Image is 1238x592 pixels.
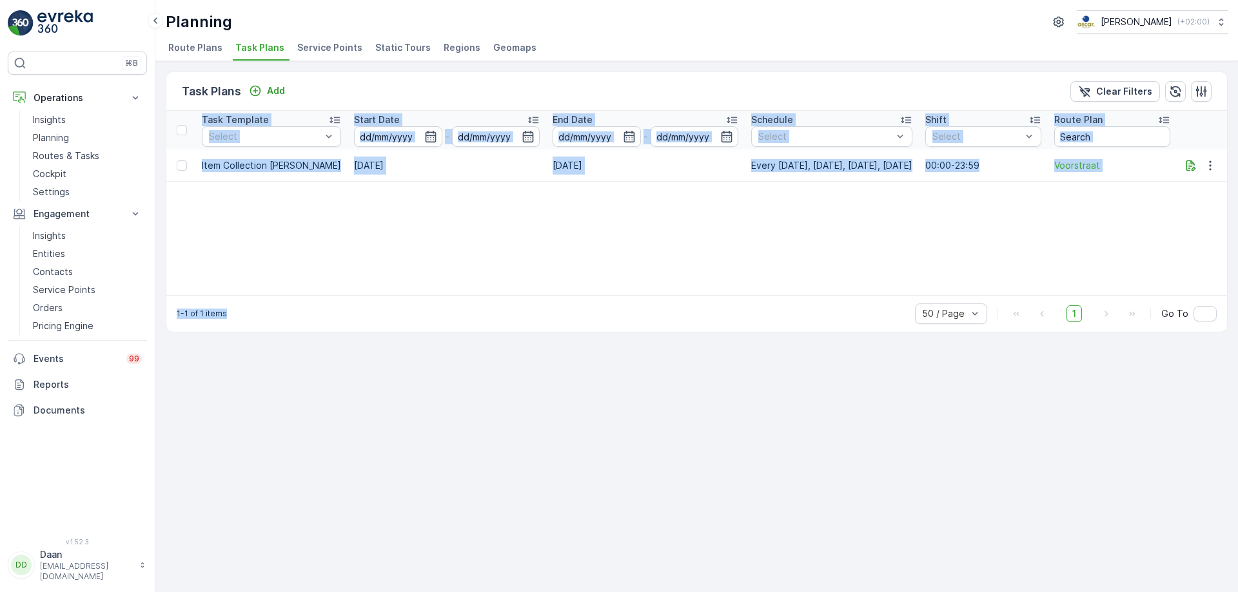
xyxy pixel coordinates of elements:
[37,10,93,36] img: logo_light-DOdMpM7g.png
[644,129,648,144] p: -
[125,58,138,68] p: ⌘B
[8,10,34,36] img: logo
[34,404,142,417] p: Documents
[33,283,95,296] p: Service Points
[444,41,480,54] span: Regions
[751,113,793,126] p: Schedule
[235,41,284,54] span: Task Plans
[177,309,227,319] p: 1-1 of 1 items
[34,91,121,104] p: Operations
[33,186,70,198] p: Settings
[28,227,147,245] a: Insights
[33,320,93,332] p: Pricing Engine
[244,83,290,99] button: Add
[553,126,641,147] input: dd/mm/yyyy
[1077,15,1096,29] img: basis-logo_rgb2x.png
[375,41,431,54] span: Static Tours
[452,126,540,147] input: dd/mm/yyyy
[168,41,222,54] span: Route Plans
[267,84,285,97] p: Add
[8,201,147,227] button: Engagement
[28,165,147,183] a: Cockpit
[1054,126,1170,147] input: Search
[166,12,232,32] p: Planning
[34,207,121,220] p: Engagement
[8,346,147,372] a: Events99
[1101,15,1172,28] p: [PERSON_NAME]
[209,130,321,143] p: Select
[202,159,341,172] p: Item Collection [PERSON_NAME]
[28,299,147,317] a: Orders
[445,129,449,144] p: -
[33,247,65,260] p: Entities
[297,41,362,54] span: Service Points
[28,183,147,201] a: Settings
[8,397,147,423] a: Documents
[925,159,1041,172] p: 00:00-23:59
[33,229,66,242] p: Insights
[1054,159,1170,172] a: Voorstraat
[11,555,32,575] div: DD
[28,147,147,165] a: Routes & Tasks
[8,85,147,111] button: Operations
[1177,17,1210,27] p: ( +02:00 )
[8,372,147,397] a: Reports
[33,149,99,162] p: Routes & Tasks
[1070,81,1160,102] button: Clear Filters
[751,159,912,172] p: Every [DATE], [DATE], [DATE], [DATE]
[553,113,593,126] p: End Date
[40,561,133,582] p: [EMAIL_ADDRESS][DOMAIN_NAME]
[28,129,147,147] a: Planning
[546,149,745,182] td: [DATE]
[1077,10,1228,33] button: [PERSON_NAME](+02:00)
[8,548,147,582] button: DDDaan[EMAIL_ADDRESS][DOMAIN_NAME]
[1161,307,1188,320] span: Go To
[28,245,147,263] a: Entities
[28,281,147,299] a: Service Points
[182,82,241,100] p: Task Plans
[129,354,139,364] p: 99
[33,131,69,144] p: Planning
[758,130,892,143] p: Select
[8,538,147,546] span: v 1.52.3
[33,265,73,278] p: Contacts
[932,130,1021,143] p: Select
[348,149,546,182] td: [DATE]
[28,317,147,335] a: Pricing Engine
[202,113,269,126] p: Task Template
[354,126,442,147] input: dd/mm/yyyy
[40,548,133,561] p: Daan
[1096,85,1152,98] p: Clear Filters
[33,167,66,180] p: Cockpit
[651,126,739,147] input: dd/mm/yyyy
[493,41,536,54] span: Geomaps
[1066,305,1082,322] span: 1
[354,113,400,126] p: Start Date
[33,301,63,314] p: Orders
[177,160,187,171] div: Toggle Row Selected
[1054,113,1103,126] p: Route Plan
[28,111,147,129] a: Insights
[925,113,947,126] p: Shift
[28,263,147,281] a: Contacts
[34,352,119,365] p: Events
[33,113,66,126] p: Insights
[34,378,142,391] p: Reports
